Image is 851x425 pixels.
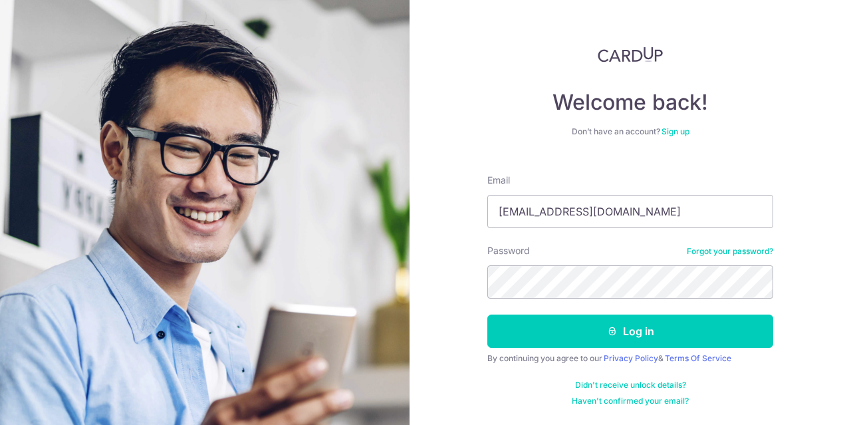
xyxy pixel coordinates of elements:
h4: Welcome back! [487,89,773,116]
a: Sign up [662,126,689,136]
label: Password [487,244,530,257]
div: Don’t have an account? [487,126,773,137]
a: Forgot your password? [687,246,773,257]
img: CardUp Logo [598,47,663,63]
a: Haven't confirmed your email? [572,396,689,406]
button: Log in [487,315,773,348]
a: Didn't receive unlock details? [575,380,686,390]
a: Terms Of Service [665,353,731,363]
div: By continuing you agree to our & [487,353,773,364]
label: Email [487,174,510,187]
input: Enter your Email [487,195,773,228]
a: Privacy Policy [604,353,658,363]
